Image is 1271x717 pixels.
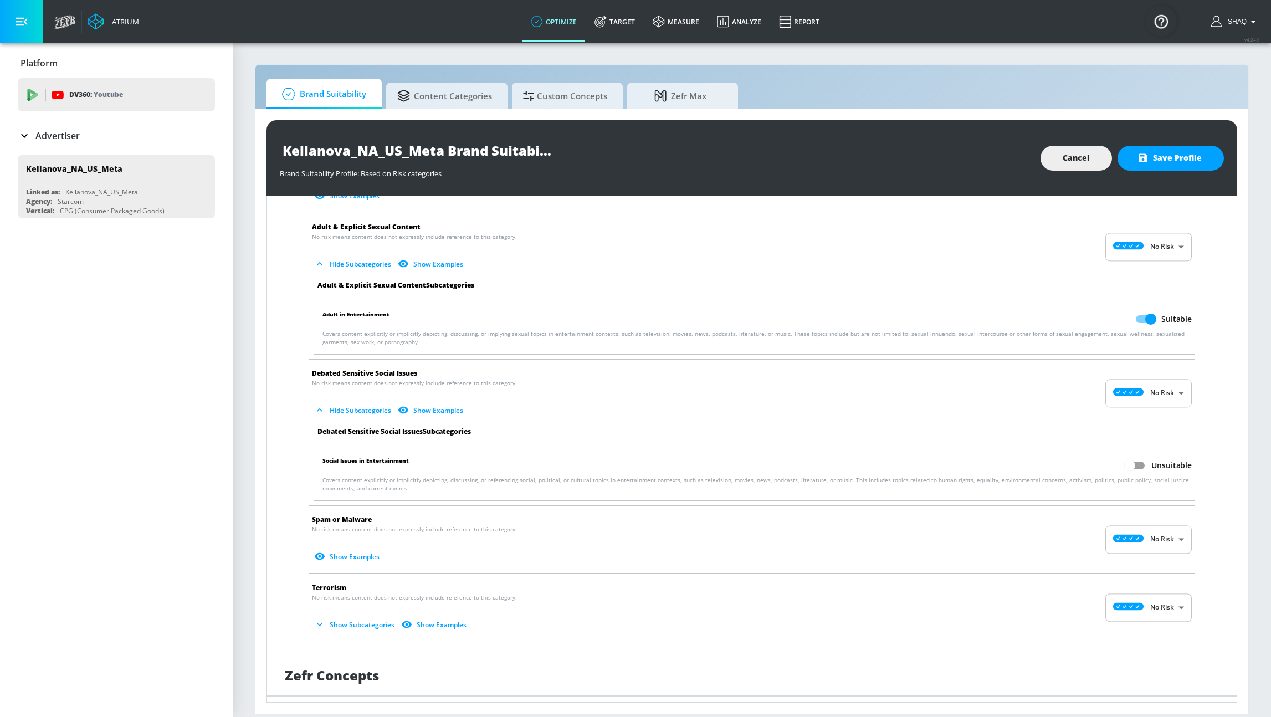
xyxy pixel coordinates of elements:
span: Content Categories [397,83,492,109]
a: measure [644,2,708,42]
span: Suitable [1161,314,1192,325]
div: Linked as: [26,187,60,197]
p: DV360: [69,89,123,101]
button: Hide Subcategories [312,255,396,273]
span: No risk means content does not expressly include reference to this category. [312,593,517,602]
span: Adult & Explicit Sexual Content [312,222,421,232]
p: Covers content explicitly or implicitly depicting, discussing, or referencing social, political, ... [322,476,1192,493]
span: Zefr Max [638,83,722,109]
a: Report [770,2,828,42]
span: Save Profile [1140,151,1202,165]
div: Kellanova_NA_US_Meta [65,187,138,197]
div: CPG (Consumer Packaged Goods) [60,206,165,216]
div: Brand Suitability Profile: Based on Risk categories [280,163,1029,178]
span: Social Issues in Entertainment [322,455,409,476]
button: Cancel [1041,146,1112,171]
button: Save Profile [1118,146,1224,171]
div: Vertical: [26,206,54,216]
div: Platform [18,48,215,79]
button: Shaq [1211,15,1260,28]
div: Advertiser [18,120,215,151]
p: Advertiser [35,130,80,142]
div: Agency: [26,197,52,206]
div: Debated Sensitive Social Issues Subcategories [309,427,1201,436]
div: Atrium [107,17,139,27]
button: Show Subcategories [312,616,399,634]
span: Terrorism [312,583,346,592]
span: v 4.24.0 [1244,37,1260,43]
p: Youtube [94,89,123,100]
span: Brand Suitability [278,81,366,107]
div: Kellanova_NA_US_MetaLinked as:Kellanova_NA_US_MetaAgency:StarcomVertical:CPG (Consumer Packaged G... [18,155,215,218]
a: Atrium [88,13,139,30]
div: Adult & Explicit Sexual Content Subcategories [309,281,1201,290]
span: No risk means content does not expressly include reference to this category. [312,379,517,387]
span: Unsuitable [1151,460,1192,471]
button: Show Examples [396,401,468,419]
span: No risk means content does not expressly include reference to this category. [312,233,517,241]
div: Kellanova_NA_US_Meta [26,163,122,174]
span: Cancel [1063,151,1090,165]
p: No Risk [1150,242,1174,252]
span: Adult in Entertainment [322,309,389,330]
div: DV360: Youtube [18,78,215,111]
p: No Risk [1150,388,1174,398]
span: Spam or Malware [312,515,372,524]
h1: Zefr Concepts [285,666,379,684]
a: Target [586,2,644,42]
div: Starcom [58,197,84,206]
a: optimize [522,2,586,42]
span: Custom Concepts [523,83,607,109]
button: Show Examples [312,187,384,205]
button: Show Examples [312,547,384,566]
button: Show Examples [399,616,471,634]
p: No Risk [1150,603,1174,613]
a: Analyze [708,2,770,42]
p: No Risk [1150,535,1174,545]
span: login as: shaquille.huang@zefr.com [1223,18,1247,25]
button: Hide Subcategories [312,401,396,419]
span: Debated Sensitive Social Issues [312,368,417,378]
button: Open Resource Center [1146,6,1177,37]
p: Platform [20,57,58,69]
button: Show Examples [396,255,468,273]
span: No risk means content does not expressly include reference to this category. [312,525,517,534]
p: Covers content explicitly or implicitly depicting, discussing, or implying sexual topics in enter... [322,330,1192,346]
